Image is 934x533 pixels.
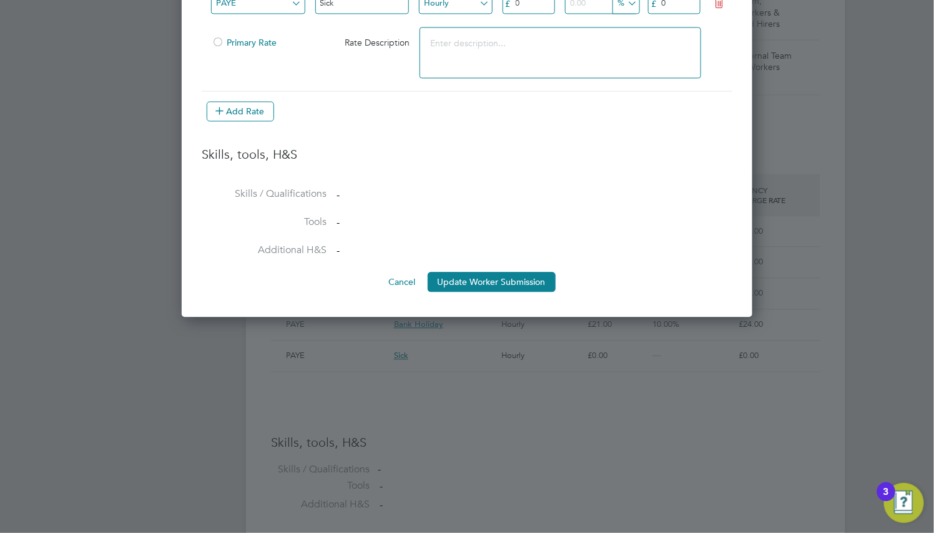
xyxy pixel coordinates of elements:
h3: Skills, tools, H&S [202,146,732,162]
span: - [337,188,340,201]
label: Tools [202,216,327,229]
label: Additional H&S [202,244,327,257]
button: Open Resource Center, 3 new notifications [884,483,924,523]
button: Update Worker Submission [428,272,556,292]
button: Cancel [378,272,425,292]
span: Primary Rate [212,37,277,48]
span: Rate Description [345,37,410,48]
span: - [337,244,340,257]
label: Skills / Qualifications [202,187,327,201]
button: Add Rate [207,101,274,121]
span: - [337,216,340,229]
div: 3 [883,492,889,508]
